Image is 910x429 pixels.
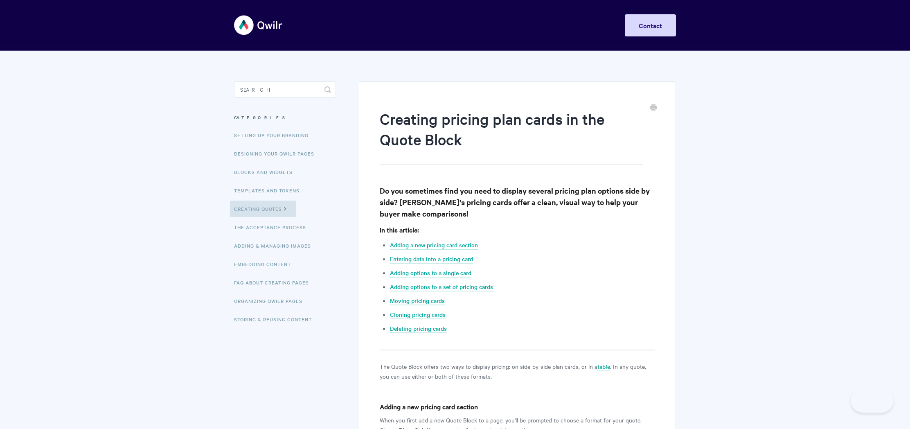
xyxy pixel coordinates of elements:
[234,219,312,235] a: The Acceptance Process
[230,201,296,217] a: Creating Quotes
[234,182,306,199] a: Templates and Tokens
[380,108,643,165] h1: Creating pricing plan cards in the Quote Block
[625,14,676,36] a: Contact
[234,311,318,327] a: Storing & Reusing Content
[234,81,336,98] input: Search
[390,310,446,319] a: Cloning pricing cards
[390,255,473,264] a: Entering data into a pricing card
[234,164,299,180] a: Blocks and Widgets
[380,361,655,381] p: The Quote Block offers two ways to display pricing: on side-by-side plan cards, or in a . In any ...
[390,324,447,333] a: Deleting pricing cards
[234,145,320,162] a: Designing Your Qwilr Pages
[650,104,657,113] a: Print this Article
[234,293,309,309] a: Organizing Qwilr Pages
[380,402,655,412] h4: Adding a new pricing card section
[380,185,655,219] h3: Do you sometimes find you need to display several pricing plan options side by side? [PERSON_NAME...
[234,10,283,41] img: Qwilr Help Center
[390,282,493,291] a: Adding options to a set of pricing cards
[234,256,297,272] a: Embedding Content
[234,274,315,291] a: FAQ About Creating Pages
[234,110,336,125] h3: Categories
[234,127,315,143] a: Setting up your Branding
[597,362,610,371] a: table
[851,388,894,413] iframe: Toggle Customer Support
[234,237,317,254] a: Adding & Managing Images
[380,225,419,234] strong: In this article:
[390,241,478,250] a: Adding a new pricing card section
[390,296,445,305] a: Moving pricing cards
[390,269,471,278] a: Adding options to a single card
